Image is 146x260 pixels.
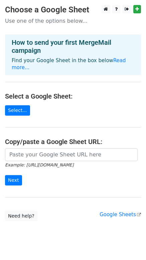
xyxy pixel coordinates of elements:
h3: Choose a Google Sheet [5,5,141,15]
a: Read more... [12,57,126,71]
a: Need help? [5,211,37,221]
a: Google Sheets [100,212,141,218]
small: Example: [URL][DOMAIN_NAME] [5,162,74,167]
h4: Copy/paste a Google Sheet URL: [5,138,141,146]
p: Find your Google Sheet in the box below [12,57,134,71]
input: Next [5,175,22,185]
a: Select... [5,105,30,116]
input: Paste your Google Sheet URL here [5,148,138,161]
p: Use one of the options below... [5,17,141,24]
h4: Select a Google Sheet: [5,92,141,100]
h4: How to send your first MergeMail campaign [12,38,134,54]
